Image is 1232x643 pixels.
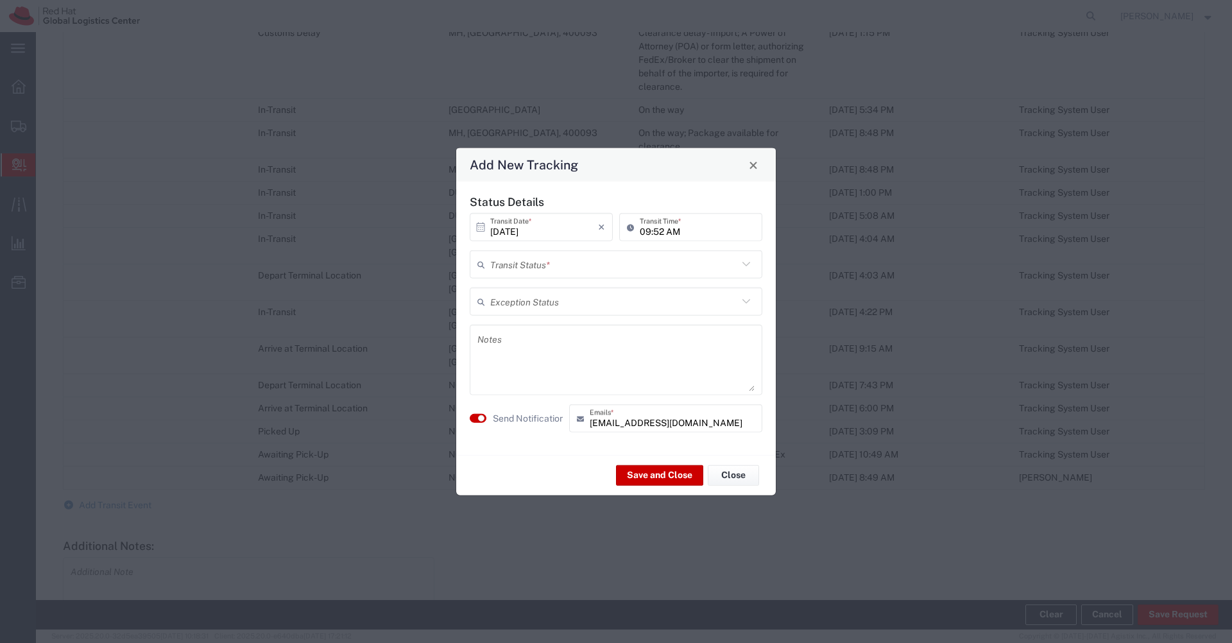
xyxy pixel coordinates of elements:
agx-label: Send Notification [493,411,563,425]
button: Close [744,156,762,174]
button: Close [708,465,759,485]
button: Save and Close [616,465,703,485]
i: × [598,217,605,237]
h4: Add New Tracking [470,155,578,174]
label: Send Notification [493,411,565,425]
h5: Status Details [470,195,762,209]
